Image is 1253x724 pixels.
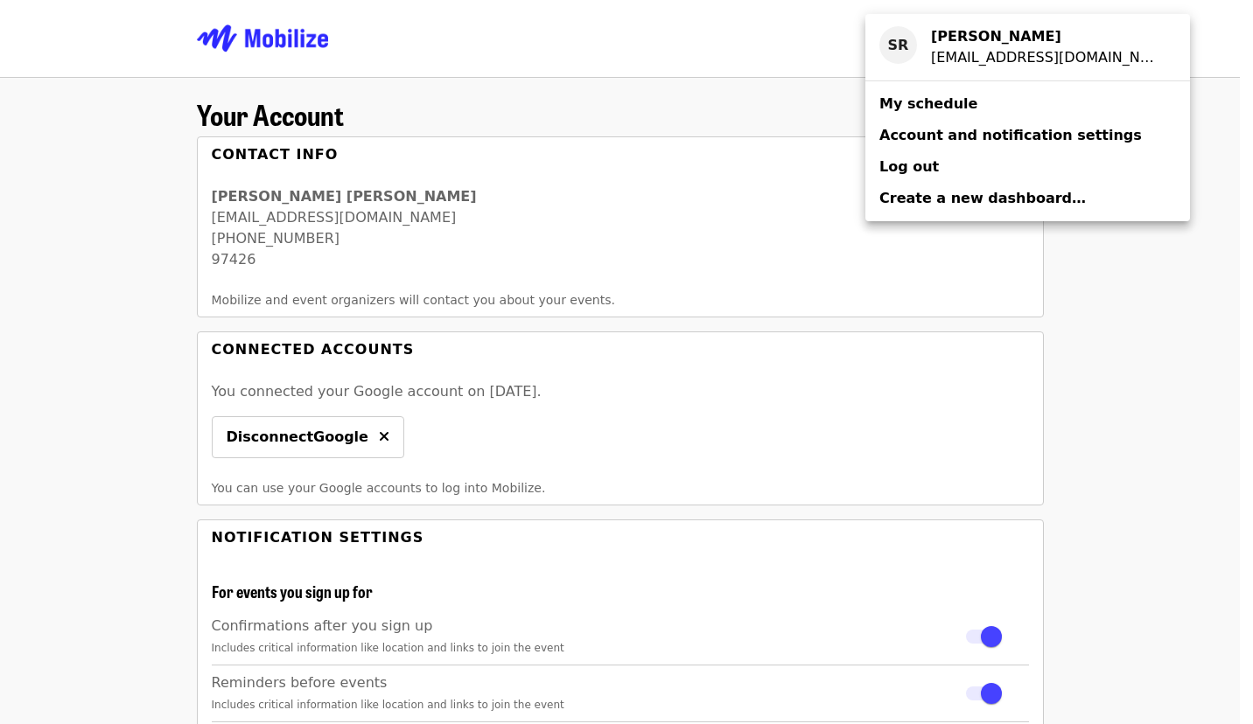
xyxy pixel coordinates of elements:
div: sam Racelis [931,26,1162,47]
span: My schedule [879,95,977,112]
a: My schedule [865,88,1190,120]
span: Log out [879,158,939,175]
span: Account and notification settings [879,127,1142,143]
a: SR[PERSON_NAME][EMAIL_ADDRESS][DOMAIN_NAME] [865,21,1190,73]
a: Account and notification settings [865,120,1190,151]
a: Log out [865,151,1190,183]
a: Create a new dashboard… [865,183,1190,214]
div: samanthagloria9@gmail.com [931,47,1162,68]
div: SR [879,26,917,64]
strong: [PERSON_NAME] [931,28,1061,45]
span: Create a new dashboard… [879,190,1086,206]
